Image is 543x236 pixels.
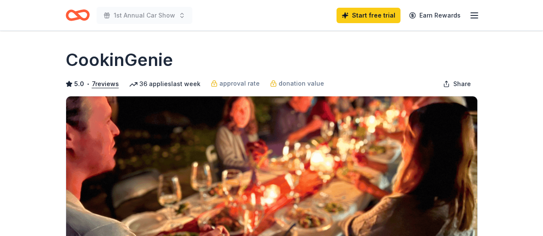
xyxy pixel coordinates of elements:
span: 1st Annual Car Show [114,10,175,21]
a: Earn Rewards [404,8,466,23]
span: approval rate [219,78,260,89]
span: donation value [279,78,324,89]
button: 7reviews [92,79,119,89]
a: Start free trial [337,8,400,23]
span: • [86,81,89,87]
a: approval rate [211,78,260,89]
h1: CookinGenie [66,48,173,72]
a: Home [66,5,90,25]
span: Share [453,79,471,89]
div: 36 applies last week [129,79,200,89]
span: 5.0 [74,79,84,89]
button: Share [436,75,478,93]
a: donation value [270,78,324,89]
button: 1st Annual Car Show [97,7,192,24]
